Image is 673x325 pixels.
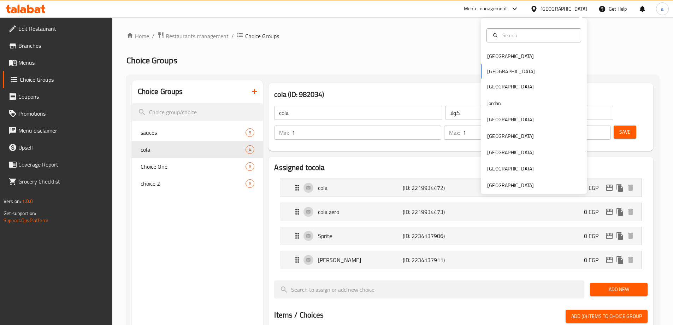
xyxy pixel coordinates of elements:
button: Add New [590,283,648,296]
p: 0 EGP [584,208,604,216]
div: [GEOGRAPHIC_DATA] [487,149,534,156]
p: cola zero [318,208,402,216]
div: cola4 [132,141,263,158]
input: Search [500,31,577,39]
span: Promotions [18,109,107,118]
p: (ID: 2234137906) [403,232,459,240]
button: delete [625,207,636,217]
p: cola [318,184,402,192]
span: Menu disclaimer [18,126,107,135]
h2: Items / Choices [274,310,324,320]
p: Min: [279,128,289,137]
span: Restaurants management [166,32,229,40]
span: Coverage Report [18,160,107,169]
span: Choice Groups [245,32,279,40]
span: Grocery Checklist [18,177,107,186]
span: Choice Groups [20,75,107,84]
a: Coupons [3,88,112,105]
span: cola [141,145,246,154]
li: Expand [274,200,648,224]
p: Sprite [318,232,402,240]
input: search [132,103,263,121]
button: delete [625,255,636,265]
span: Save [619,128,631,137]
li: / [152,32,154,40]
p: (ID: 2219934472) [403,184,459,192]
div: [GEOGRAPHIC_DATA] [487,52,534,60]
nav: breadcrumb [126,31,659,41]
span: choice 2 [141,179,246,188]
span: a [661,5,663,13]
button: duplicate [615,207,625,217]
span: 6 [246,163,254,170]
p: (ID: 2219934473) [403,208,459,216]
span: 4 [246,146,254,153]
div: [GEOGRAPHIC_DATA] [487,83,534,91]
div: Expand [280,179,642,197]
div: [GEOGRAPHIC_DATA] [487,132,534,140]
p: (ID: 2234137911) [403,256,459,264]
div: Jordan [487,99,501,107]
span: Choice One [141,162,246,171]
span: Add New [596,285,642,294]
span: Upsell [18,143,107,152]
span: Version: [4,197,21,206]
button: Add (0) items to choice group [566,310,648,323]
li: / [231,32,234,40]
a: Branches [3,37,112,54]
div: Expand [280,227,642,245]
p: Max: [449,128,460,137]
div: Choice One6 [132,158,263,175]
button: edit [604,255,615,265]
span: Edit Restaurant [18,24,107,33]
button: duplicate [615,182,625,193]
span: Branches [18,41,107,50]
p: 0 EGP [584,232,604,240]
button: delete [625,182,636,193]
li: Expand [274,248,648,272]
span: sauces [141,128,246,137]
button: edit [604,231,615,241]
button: duplicate [615,255,625,265]
button: edit [604,207,615,217]
input: search [274,280,584,298]
li: Expand [274,224,648,248]
span: Menus [18,58,107,67]
span: 6 [246,180,254,187]
a: Home [126,32,149,40]
span: 1.0.0 [22,197,33,206]
button: delete [625,231,636,241]
button: edit [604,182,615,193]
div: choice 26 [132,175,263,192]
button: Save [614,126,636,139]
a: Choice Groups [3,71,112,88]
a: Restaurants management [157,31,229,41]
span: Add (0) items to choice group [571,312,642,321]
li: Expand [274,176,648,200]
a: Edit Restaurant [3,20,112,37]
div: [GEOGRAPHIC_DATA] [487,181,534,189]
div: Menu-management [464,5,507,13]
h2: Assigned to cola [274,162,648,173]
a: Coverage Report [3,156,112,173]
p: 0 EGP [584,184,604,192]
a: Grocery Checklist [3,173,112,190]
button: duplicate [615,231,625,241]
div: Expand [280,203,642,221]
h2: Choice Groups [138,86,183,97]
div: Choices [246,179,254,188]
a: Upsell [3,139,112,156]
span: 5 [246,129,254,136]
div: [GEOGRAPHIC_DATA] [487,116,534,123]
a: Menu disclaimer [3,122,112,139]
div: Choices [246,145,254,154]
p: 0 EGP [584,256,604,264]
a: Promotions [3,105,112,122]
div: Expand [280,251,642,269]
div: [GEOGRAPHIC_DATA] [541,5,587,13]
a: Menus [3,54,112,71]
a: Support.OpsPlatform [4,216,48,225]
span: Coupons [18,92,107,101]
div: [GEOGRAPHIC_DATA] [487,165,534,173]
p: [PERSON_NAME] [318,256,402,264]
